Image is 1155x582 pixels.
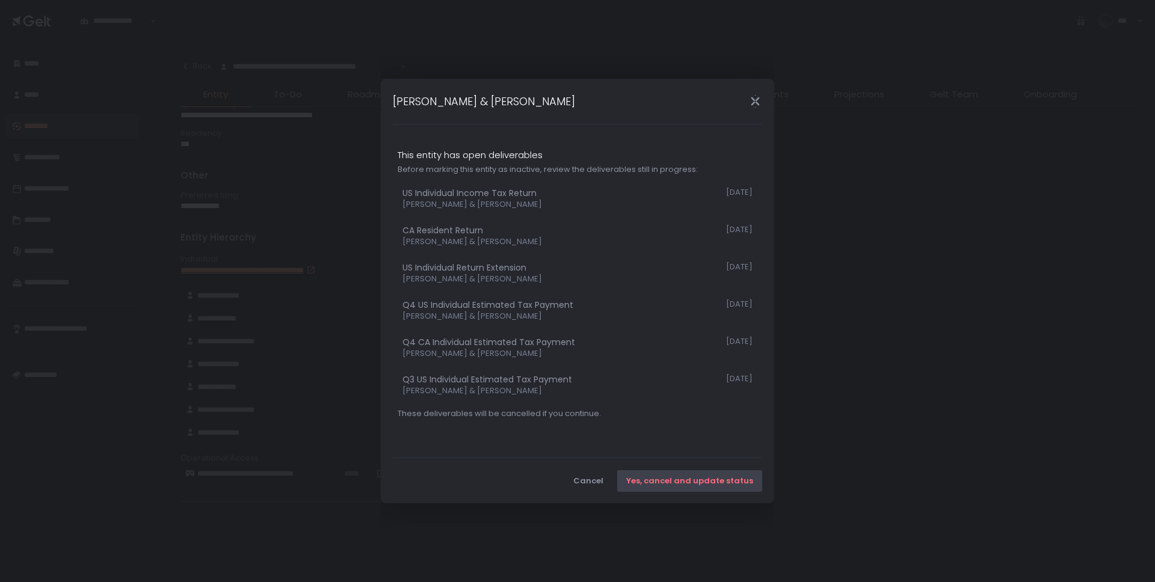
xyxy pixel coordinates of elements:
div: Cancel [573,476,603,486]
div: [DATE] [726,373,753,385]
div: [DATE] [726,187,753,199]
div: US Individual Return Extension [402,262,526,274]
div: [PERSON_NAME] & [PERSON_NAME] [402,274,753,284]
div: [DATE] [726,336,753,348]
div: Q4 CA Individual Estimated Tax Payment [402,336,575,348]
div: Before marking this entity as inactive, review the deliverables still in progress: [398,164,757,175]
div: CA Resident Return [402,224,483,236]
h1: [PERSON_NAME] & [PERSON_NAME] [393,93,575,109]
div: [DATE] [726,299,753,311]
div: [PERSON_NAME] & [PERSON_NAME] [402,199,753,210]
div: Q3 US Individual Estimated Tax Payment [402,373,572,385]
div: Q4 US Individual Estimated Tax Payment [402,299,573,311]
div: Yes, cancel and update status [626,476,753,486]
div: This entity has open deliverables [398,149,757,162]
div: Close [736,94,774,108]
div: [PERSON_NAME] & [PERSON_NAME] [402,348,753,359]
div: [DATE] [726,262,753,274]
div: [PERSON_NAME] & [PERSON_NAME] [402,385,753,396]
button: Cancel [564,470,612,492]
div: US Individual Income Tax Return [402,187,537,199]
div: [DATE] [726,224,753,236]
div: [PERSON_NAME] & [PERSON_NAME] [402,311,753,322]
button: Yes, cancel and update status [617,470,762,492]
div: [PERSON_NAME] & [PERSON_NAME] [402,236,753,247]
div: These deliverables will be cancelled if you continue. [398,408,757,419]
